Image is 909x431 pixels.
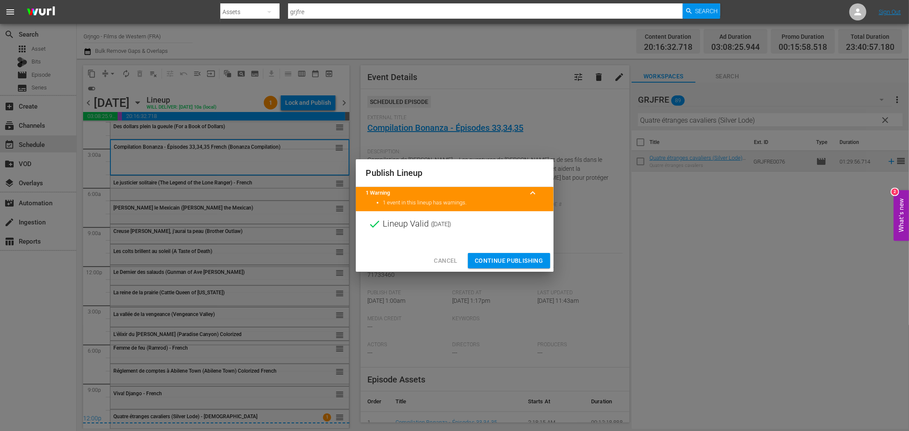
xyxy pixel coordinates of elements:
img: ans4CAIJ8jUAAAAAAAAAAAAAAAAAAAAAAAAgQb4GAAAAAAAAAAAAAAAAAAAAAAAAJMjXAAAAAAAAAAAAAAAAAAAAAAAAgAT5G... [20,2,61,22]
span: Search [695,3,718,19]
div: 2 [892,189,898,195]
a: Sign Out [879,9,901,15]
button: Open Feedback Widget [894,190,909,241]
span: menu [5,7,15,17]
li: 1 event in this lineup has warnings. [383,199,543,207]
span: Continue Publishing [475,256,543,266]
button: Cancel [427,253,464,269]
span: ( [DATE] ) [431,218,452,230]
div: Lineup Valid [356,211,554,237]
span: Cancel [434,256,457,266]
h2: Publish Lineup [366,166,543,180]
button: Continue Publishing [468,253,550,269]
title: 1 Warning [366,189,523,197]
button: keyboard_arrow_up [523,183,543,203]
span: keyboard_arrow_up [528,188,538,198]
